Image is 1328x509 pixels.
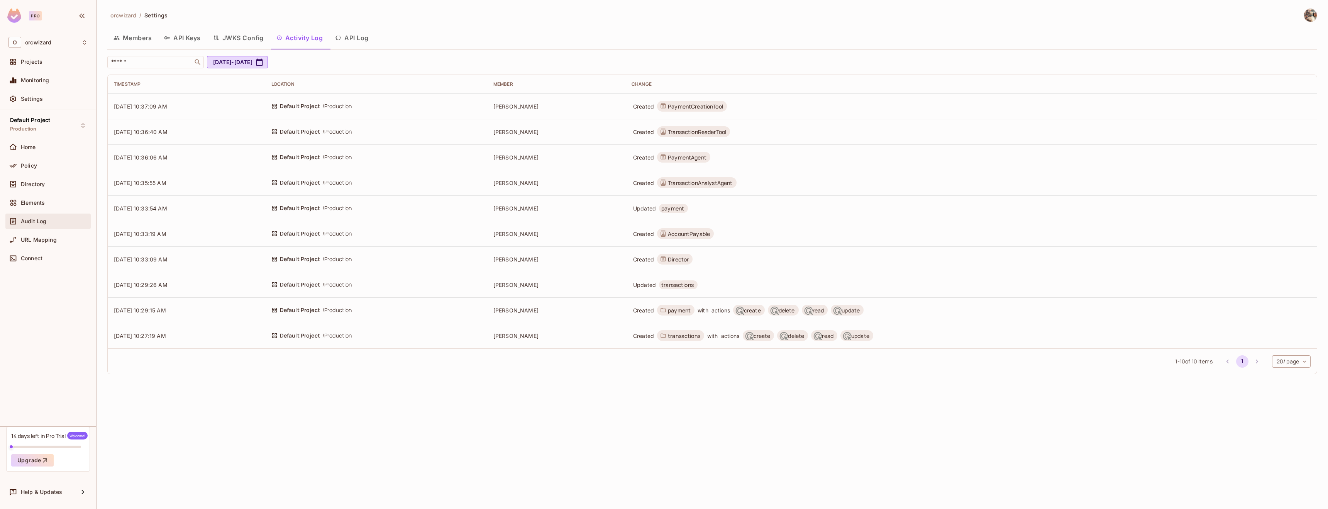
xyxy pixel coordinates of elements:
[779,307,795,314] span: delete
[21,218,46,224] span: Audit Log
[114,282,168,288] span: [DATE] 10:29:26 AM
[280,280,320,289] span: Default Project
[139,12,141,19] li: /
[322,178,352,187] span: / Production
[668,103,723,110] span: PaymentCreationTool
[707,332,718,339] span: with
[633,154,654,161] span: Created
[493,231,539,237] span: [PERSON_NAME]
[633,205,656,212] span: Updated
[698,307,708,314] span: with
[10,126,37,132] span: Production
[322,127,352,136] span: / Production
[21,237,57,243] span: URL Mapping
[493,129,539,135] span: [PERSON_NAME]
[661,281,694,288] span: transactions
[633,307,654,314] span: Created
[1236,355,1248,368] button: page 1
[668,332,700,339] span: transactions
[632,81,1311,87] div: Change
[668,307,691,314] span: payment
[207,28,270,48] button: JWKS Config
[21,59,42,65] span: Projects
[633,103,654,110] span: Created
[1220,355,1264,368] nav: pagination navigation
[493,81,619,87] div: Member
[322,204,352,212] span: / Production
[110,12,136,19] span: orcwizard
[493,307,539,314] span: [PERSON_NAME]
[280,204,320,212] span: Default Project
[114,333,166,339] span: [DATE] 10:27:19 AM
[11,432,88,439] div: 14 days left in Pro Trial
[29,11,42,20] div: Pro
[493,180,539,186] span: [PERSON_NAME]
[788,332,804,339] span: delete
[114,256,168,263] span: [DATE] 10:33:09 AM
[633,256,654,263] span: Created
[11,454,54,467] button: Upgrade
[280,178,320,187] span: Default Project
[744,307,761,314] span: create
[633,281,656,288] span: Updated
[280,229,320,238] span: Default Project
[322,280,352,289] span: / Production
[1272,355,1311,368] div: 20 / page
[322,229,352,238] span: / Production
[270,28,329,48] button: Activity Log
[7,8,21,23] img: SReyMgAAAABJRU5ErkJggg==
[493,103,539,110] span: [PERSON_NAME]
[668,179,732,187] span: TransactionAnalystAgent
[207,56,268,68] button: [DATE]-[DATE]
[1304,9,1317,22] img: Yuxi Hou
[67,432,88,439] span: Welcome!
[493,256,539,263] span: [PERSON_NAME]
[21,77,49,83] span: Monitoring
[1175,357,1212,366] span: 1 - 10 of 10 items
[21,163,37,169] span: Policy
[493,333,539,339] span: [PERSON_NAME]
[280,127,320,136] span: Default Project
[280,255,320,263] span: Default Project
[114,180,166,186] span: [DATE] 10:35:55 AM
[280,306,320,314] span: Default Project
[661,205,684,212] span: payment
[822,332,833,339] span: read
[322,255,352,263] span: / Production
[842,307,860,314] span: update
[633,230,654,238] span: Created
[8,37,21,48] span: O
[322,306,352,314] span: / Production
[493,205,539,212] span: [PERSON_NAME]
[21,255,42,261] span: Connect
[721,332,740,339] span: actions
[633,179,654,187] span: Created
[114,103,167,110] span: [DATE] 10:37:09 AM
[668,154,706,161] span: PaymentAgent
[280,331,320,340] span: Default Project
[329,28,374,48] button: API Log
[813,307,824,314] span: read
[271,81,481,87] div: Location
[493,154,539,161] span: [PERSON_NAME]
[10,117,50,123] span: Default Project
[114,81,259,87] div: Timestamp
[144,12,168,19] span: Settings
[322,331,352,340] span: / Production
[633,332,654,339] span: Created
[754,332,771,339] span: create
[107,28,158,48] button: Members
[21,489,62,495] span: Help & Updates
[21,144,36,150] span: Home
[114,307,166,314] span: [DATE] 10:29:15 AM
[25,39,51,46] span: Workspace: orcwizard
[158,28,207,48] button: API Keys
[114,129,168,135] span: [DATE] 10:36:40 AM
[322,153,352,161] span: / Production
[114,154,168,161] span: [DATE] 10:36:06 AM
[280,153,320,161] span: Default Project
[21,200,45,206] span: Elements
[668,230,710,238] span: AccountPayable
[633,128,654,136] span: Created
[322,102,352,110] span: / Production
